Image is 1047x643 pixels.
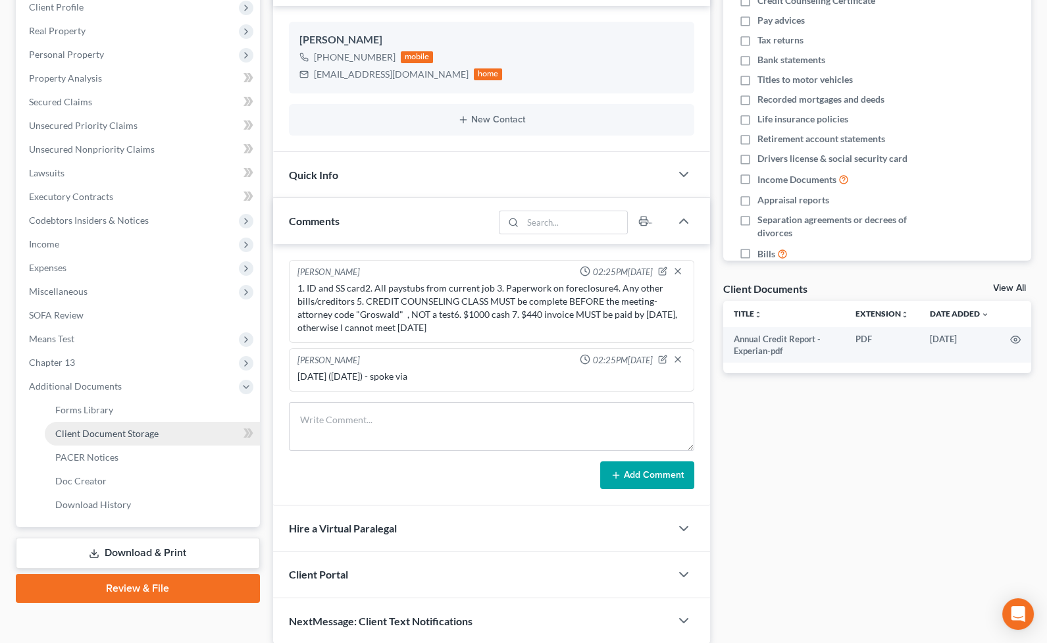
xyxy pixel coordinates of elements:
[55,499,131,510] span: Download History
[29,238,59,249] span: Income
[734,309,762,319] a: Titleunfold_more
[757,193,829,207] span: Appraisal reports
[29,96,92,107] span: Secured Claims
[993,284,1026,293] a: View All
[18,90,260,114] a: Secured Claims
[754,311,762,319] i: unfold_more
[16,538,260,569] a: Download & Print
[1002,598,1034,630] div: Open Intercom Messenger
[757,132,885,145] span: Retirement account statements
[289,522,397,534] span: Hire a Virtual Paralegal
[757,247,775,261] span: Bills
[289,168,338,181] span: Quick Info
[757,152,907,165] span: Drivers license & social security card
[29,143,155,155] span: Unsecured Nonpriority Claims
[29,167,64,178] span: Lawsuits
[45,446,260,469] a: PACER Notices
[757,213,943,240] span: Separation agreements or decrees of divorces
[299,115,684,125] button: New Contact
[723,282,807,296] div: Client Documents
[18,185,260,209] a: Executory Contracts
[289,568,348,580] span: Client Portal
[901,311,909,319] i: unfold_more
[45,469,260,493] a: Doc Creator
[523,211,627,234] input: Search...
[314,68,469,81] div: [EMAIL_ADDRESS][DOMAIN_NAME]
[45,398,260,422] a: Forms Library
[757,73,853,86] span: Titles to motor vehicles
[723,327,845,363] td: Annual Credit Report - Experian-pdf
[919,327,1000,363] td: [DATE]
[29,309,84,321] span: SOFA Review
[981,311,989,319] i: expand_more
[289,615,472,627] span: NextMessage: Client Text Notifications
[299,32,684,48] div: [PERSON_NAME]
[29,1,84,13] span: Client Profile
[314,51,396,64] div: [PHONE_NUMBER]
[18,138,260,161] a: Unsecured Nonpriority Claims
[18,66,260,90] a: Property Analysis
[297,370,686,383] div: [DATE] ([DATE]) - spoke via
[29,357,75,368] span: Chapter 13
[45,422,260,446] a: Client Document Storage
[930,309,989,319] a: Date Added expand_more
[18,161,260,185] a: Lawsuits
[55,451,118,463] span: PACER Notices
[29,262,66,273] span: Expenses
[29,286,88,297] span: Miscellaneous
[55,475,107,486] span: Doc Creator
[55,404,113,415] span: Forms Library
[855,309,909,319] a: Extensionunfold_more
[845,327,919,363] td: PDF
[29,333,74,344] span: Means Test
[474,68,503,80] div: home
[757,53,825,66] span: Bank statements
[289,215,340,227] span: Comments
[18,303,260,327] a: SOFA Review
[593,266,653,278] span: 02:25PM[DATE]
[45,493,260,517] a: Download History
[757,173,836,186] span: Income Documents
[757,14,805,27] span: Pay advices
[757,113,848,126] span: Life insurance policies
[401,51,434,63] div: mobile
[297,354,360,367] div: [PERSON_NAME]
[29,215,149,226] span: Codebtors Insiders & Notices
[29,25,86,36] span: Real Property
[29,191,113,202] span: Executory Contracts
[29,72,102,84] span: Property Analysis
[16,574,260,603] a: Review & File
[29,120,138,131] span: Unsecured Priority Claims
[29,380,122,392] span: Additional Documents
[297,282,686,334] div: 1. ID and SS card2. All paystubs from current job 3. Paperwork on foreclosure4. Any other bills/c...
[757,34,804,47] span: Tax returns
[55,428,159,439] span: Client Document Storage
[29,49,104,60] span: Personal Property
[297,266,360,279] div: [PERSON_NAME]
[600,461,694,489] button: Add Comment
[757,93,884,106] span: Recorded mortgages and deeds
[18,114,260,138] a: Unsecured Priority Claims
[593,354,653,367] span: 02:25PM[DATE]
